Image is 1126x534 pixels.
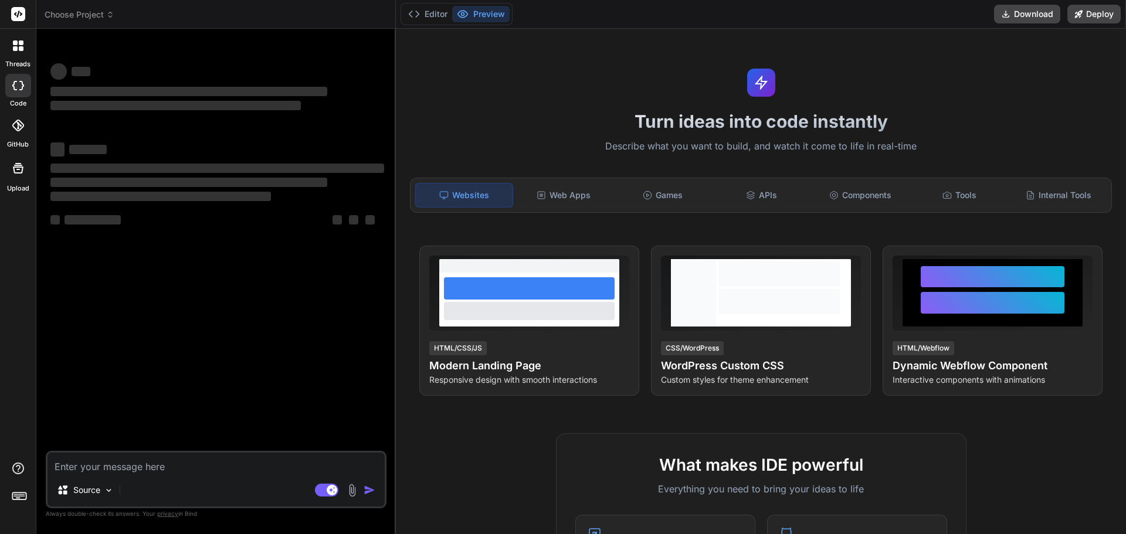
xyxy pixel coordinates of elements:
[50,192,271,201] span: ‌
[403,139,1119,154] p: Describe what you want to build, and watch it come to life in real-time
[713,183,810,208] div: APIs
[5,59,30,69] label: threads
[104,485,114,495] img: Pick Models
[415,183,513,208] div: Websites
[50,215,60,225] span: ‌
[403,6,452,22] button: Editor
[50,164,384,173] span: ‌
[893,374,1093,386] p: Interactive components with animations
[429,341,487,355] div: HTML/CSS/JS
[45,9,114,21] span: Choose Project
[1010,183,1107,208] div: Internal Tools
[661,374,861,386] p: Custom styles for theme enhancement
[893,358,1093,374] h4: Dynamic Webflow Component
[429,358,629,374] h4: Modern Landing Page
[72,67,90,76] span: ‌
[615,183,711,208] div: Games
[50,178,327,187] span: ‌
[365,215,375,225] span: ‌
[69,145,107,154] span: ‌
[403,111,1119,132] h1: Turn ideas into code instantly
[364,484,375,496] img: icon
[1067,5,1121,23] button: Deploy
[575,482,947,496] p: Everything you need to bring your ideas to life
[50,142,65,157] span: ‌
[50,63,67,80] span: ‌
[7,140,29,149] label: GitHub
[349,215,358,225] span: ‌
[50,101,301,110] span: ‌
[10,98,26,108] label: code
[452,6,510,22] button: Preview
[73,484,100,496] p: Source
[661,358,861,374] h4: WordPress Custom CSS
[46,508,386,519] p: Always double-check its answers. Your in Bind
[50,87,327,96] span: ‌
[911,183,1008,208] div: Tools
[812,183,909,208] div: Components
[333,215,342,225] span: ‌
[893,341,954,355] div: HTML/Webflow
[345,484,359,497] img: attachment
[575,453,947,477] h2: What makes IDE powerful
[7,183,29,193] label: Upload
[994,5,1060,23] button: Download
[65,215,121,225] span: ‌
[157,510,178,517] span: privacy
[515,183,612,208] div: Web Apps
[429,374,629,386] p: Responsive design with smooth interactions
[661,341,724,355] div: CSS/WordPress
